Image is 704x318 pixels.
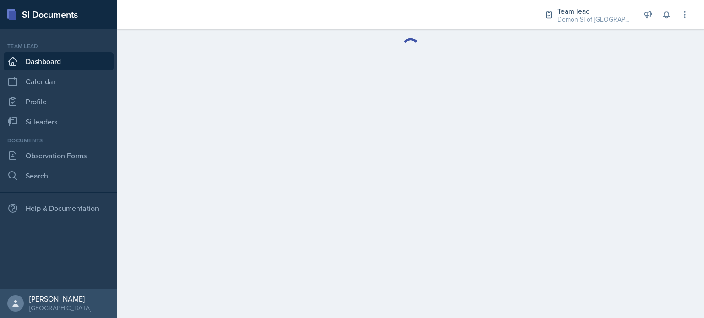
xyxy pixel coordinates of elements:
[557,5,631,16] div: Team lead
[4,146,114,165] a: Observation Forms
[4,42,114,50] div: Team lead
[4,113,114,131] a: Si leaders
[29,303,91,313] div: [GEOGRAPHIC_DATA]
[4,199,114,217] div: Help & Documentation
[4,52,114,70] a: Dashboard
[4,136,114,145] div: Documents
[557,15,631,24] div: Demon SI of [GEOGRAPHIC_DATA] / Fall 2025
[4,72,114,91] a: Calendar
[4,167,114,185] a: Search
[29,294,91,303] div: [PERSON_NAME]
[4,92,114,111] a: Profile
